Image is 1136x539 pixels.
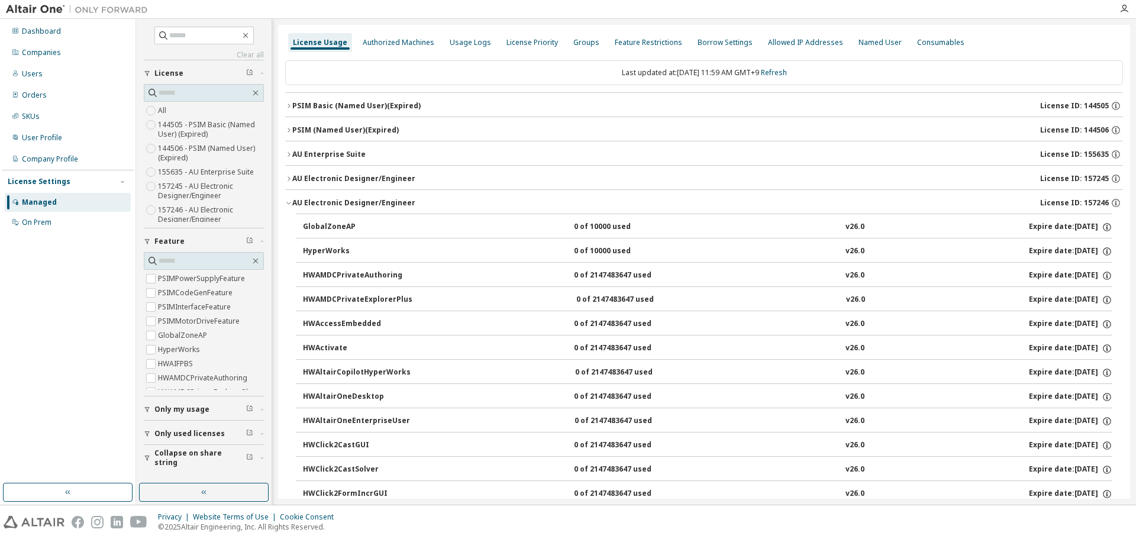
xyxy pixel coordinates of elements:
[303,222,409,233] div: GlobalZoneAP
[1040,150,1109,159] span: License ID: 155635
[1040,174,1109,183] span: License ID: 157245
[574,343,680,354] div: 0 of 2147483647 used
[575,416,681,427] div: 0 of 2147483647 used
[22,112,40,121] div: SKUs
[158,371,250,385] label: HWAMDCPrivateAuthoring
[130,516,147,528] img: youtube.svg
[303,214,1112,240] button: GlobalZoneAP0 of 10000 usedv26.0Expire date:[DATE]
[846,295,865,305] div: v26.0
[761,67,787,78] a: Refresh
[303,416,410,427] div: HWAltairOneEnterpriseUser
[292,101,421,111] div: PSIM Basic (Named User) (Expired)
[303,295,412,305] div: HWAMDCPrivateExplorerPlus
[22,133,62,143] div: User Profile
[158,522,341,532] p: © 2025 Altair Engineering, Inc. All Rights Reserved.
[285,190,1123,216] button: AU Electronic Designer/EngineerLicense ID: 157246
[144,50,264,60] a: Clear all
[154,69,183,78] span: License
[1040,198,1109,208] span: License ID: 157246
[154,237,185,246] span: Feature
[303,311,1112,337] button: HWAccessEmbedded0 of 2147483647 usedv26.0Expire date:[DATE]
[303,457,1112,483] button: HWClick2CastSolver0 of 2147483647 usedv26.0Expire date:[DATE]
[8,177,70,186] div: License Settings
[22,154,78,164] div: Company Profile
[303,246,409,257] div: HyperWorks
[1029,464,1112,475] div: Expire date: [DATE]
[303,481,1112,507] button: HWClick2FormIncrGUI0 of 2147483647 usedv26.0Expire date:[DATE]
[22,218,51,227] div: On Prem
[285,166,1123,192] button: AU Electronic Designer/EngineerLicense ID: 157245
[285,60,1123,85] div: Last updated at: [DATE] 11:59 AM GMT+9
[1029,489,1112,499] div: Expire date: [DATE]
[303,319,409,330] div: HWAccessEmbedded
[845,343,864,354] div: v26.0
[574,319,680,330] div: 0 of 2147483647 used
[303,270,409,281] div: HWAMDCPrivateAuthoring
[158,286,235,300] label: PSIMCodeGenFeature
[292,125,399,135] div: PSIM (Named User) (Expired)
[158,357,195,371] label: HWAIFPBS
[158,314,242,328] label: PSIMMotorDriveFeature
[574,464,680,475] div: 0 of 2147483647 used
[303,343,409,354] div: HWActivate
[246,237,253,246] span: Clear filter
[845,222,864,233] div: v26.0
[303,238,1112,264] button: HyperWorks0 of 10000 usedv26.0Expire date:[DATE]
[22,27,61,36] div: Dashboard
[22,69,43,79] div: Users
[917,38,964,47] div: Consumables
[144,396,264,422] button: Only my usage
[292,174,415,183] div: AU Electronic Designer/Engineer
[1029,319,1112,330] div: Expire date: [DATE]
[303,392,409,402] div: HWAltairOneDesktop
[158,300,233,314] label: PSIMInterfaceFeature
[158,272,247,286] label: PSIMPowerSupplyFeature
[303,287,1112,313] button: HWAMDCPrivateExplorerPlus0 of 2147483647 usedv26.0Expire date:[DATE]
[303,489,409,499] div: HWClick2FormIncrGUI
[573,38,599,47] div: Groups
[303,384,1112,410] button: HWAltairOneDesktop0 of 2147483647 usedv26.0Expire date:[DATE]
[246,429,253,438] span: Clear filter
[303,263,1112,289] button: HWAMDCPrivateAuthoring0 of 2147483647 usedv26.0Expire date:[DATE]
[158,328,209,343] label: GlobalZoneAP
[154,448,246,467] span: Collapse on share string
[845,270,864,281] div: v26.0
[845,246,864,257] div: v26.0
[303,464,409,475] div: HWClick2CastSolver
[845,367,864,378] div: v26.0
[303,367,411,378] div: HWAltairCopilotHyperWorks
[303,360,1112,386] button: HWAltairCopilotHyperWorks0 of 2147483647 usedv26.0Expire date:[DATE]
[72,516,84,528] img: facebook.svg
[144,421,264,447] button: Only used licenses
[144,60,264,86] button: License
[158,512,193,522] div: Privacy
[845,464,864,475] div: v26.0
[1029,392,1112,402] div: Expire date: [DATE]
[144,228,264,254] button: Feature
[303,335,1112,362] button: HWActivate0 of 2147483647 usedv26.0Expire date:[DATE]
[450,38,491,47] div: Usage Logs
[574,489,680,499] div: 0 of 2147483647 used
[574,392,680,402] div: 0 of 2147483647 used
[22,48,61,57] div: Companies
[506,38,558,47] div: License Priority
[363,38,434,47] div: Authorized Machines
[845,440,864,451] div: v26.0
[22,91,47,100] div: Orders
[574,270,680,281] div: 0 of 2147483647 used
[845,416,864,427] div: v26.0
[158,104,169,118] label: All
[1029,222,1112,233] div: Expire date: [DATE]
[574,246,680,257] div: 0 of 10000 used
[292,198,415,208] div: AU Electronic Designer/Engineer
[1029,270,1112,281] div: Expire date: [DATE]
[293,38,347,47] div: License Usage
[615,38,682,47] div: Feature Restrictions
[574,222,680,233] div: 0 of 10000 used
[91,516,104,528] img: instagram.svg
[6,4,154,15] img: Altair One
[1040,101,1109,111] span: License ID: 144505
[144,445,264,471] button: Collapse on share string
[158,141,264,165] label: 144506 - PSIM (Named User) (Expired)
[22,198,57,207] div: Managed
